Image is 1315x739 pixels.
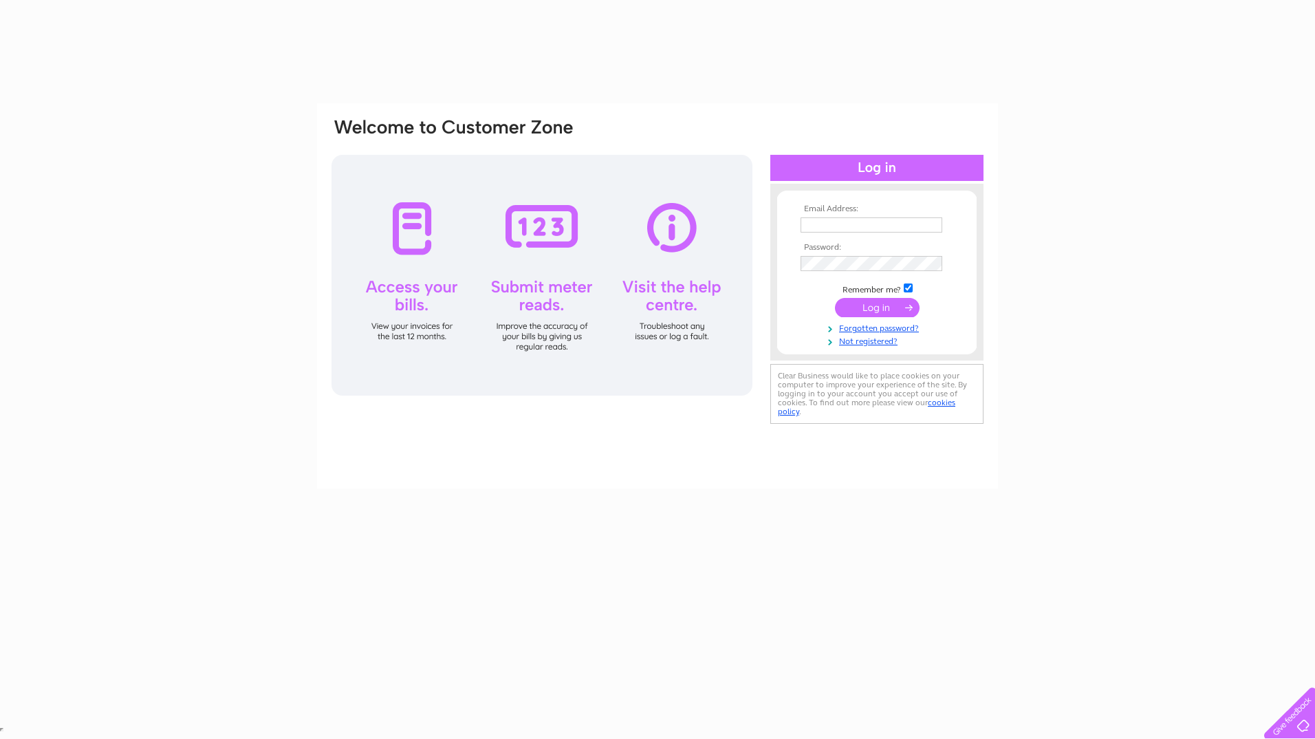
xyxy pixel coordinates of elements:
td: Remember me? [797,281,957,295]
div: Clear Business would like to place cookies on your computer to improve your experience of the sit... [770,364,983,424]
a: cookies policy [778,398,955,416]
a: Forgotten password? [801,321,957,334]
th: Password: [797,243,957,253]
th: Email Address: [797,204,957,214]
a: Not registered? [801,334,957,347]
input: Submit [835,298,920,317]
